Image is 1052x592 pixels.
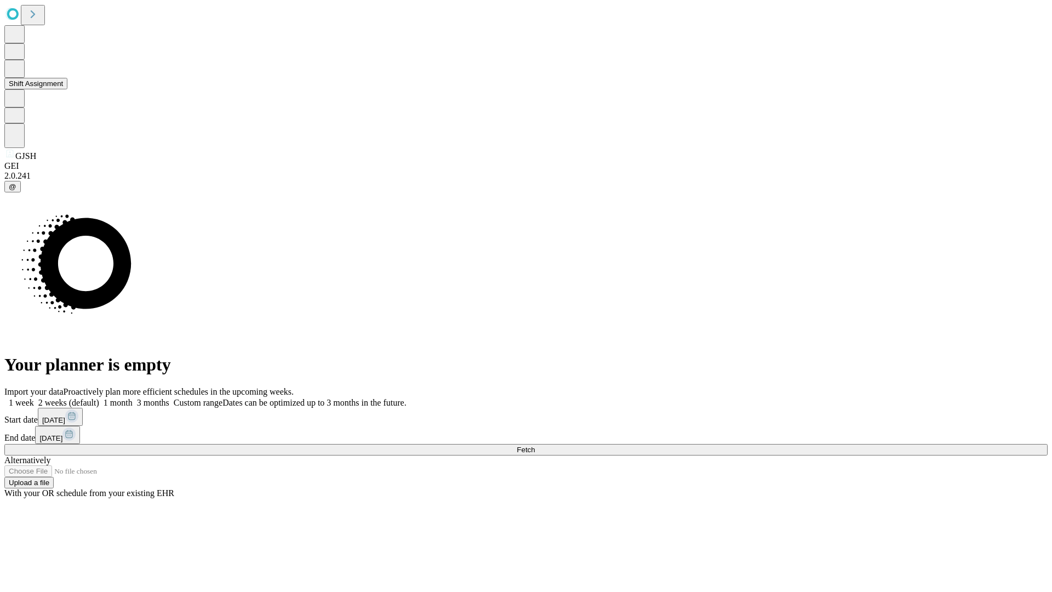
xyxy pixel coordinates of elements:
[64,387,294,396] span: Proactively plan more efficient schedules in the upcoming weeks.
[42,416,65,424] span: [DATE]
[4,181,21,192] button: @
[174,398,222,407] span: Custom range
[38,398,99,407] span: 2 weeks (default)
[4,171,1048,181] div: 2.0.241
[4,488,174,498] span: With your OR schedule from your existing EHR
[4,444,1048,456] button: Fetch
[517,446,535,454] span: Fetch
[4,408,1048,426] div: Start date
[38,408,83,426] button: [DATE]
[222,398,406,407] span: Dates can be optimized up to 3 months in the future.
[4,78,67,89] button: Shift Assignment
[4,477,54,488] button: Upload a file
[4,387,64,396] span: Import your data
[9,398,34,407] span: 1 week
[4,456,50,465] span: Alternatively
[137,398,169,407] span: 3 months
[4,426,1048,444] div: End date
[35,426,80,444] button: [DATE]
[4,355,1048,375] h1: Your planner is empty
[4,161,1048,171] div: GEI
[104,398,133,407] span: 1 month
[39,434,62,442] span: [DATE]
[15,151,36,161] span: GJSH
[9,183,16,191] span: @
